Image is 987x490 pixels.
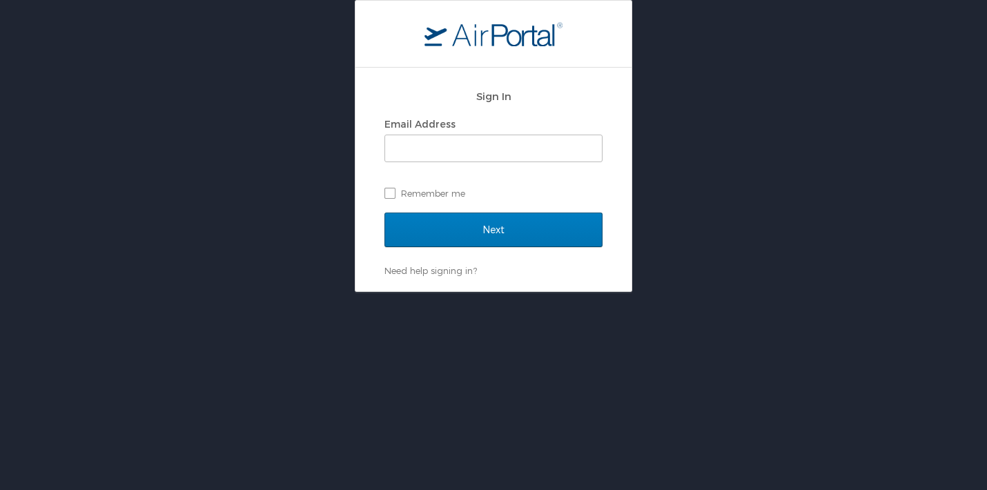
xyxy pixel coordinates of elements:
[384,183,603,204] label: Remember me
[424,21,563,46] img: logo
[384,213,603,247] input: Next
[384,118,456,130] label: Email Address
[384,265,477,276] a: Need help signing in?
[384,88,603,104] h2: Sign In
